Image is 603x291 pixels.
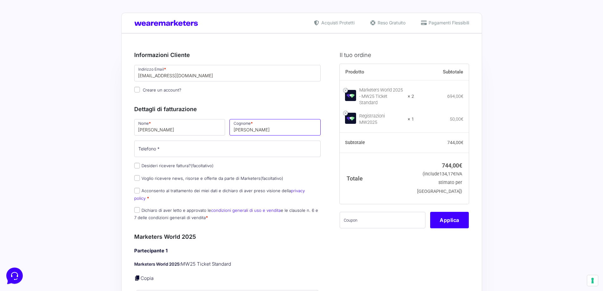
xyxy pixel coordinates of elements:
[134,188,140,193] input: Acconsento al trattamento dei miei dati e dichiaro di aver preso visione dellaprivacy policy
[10,79,49,84] span: Trova una risposta
[461,117,463,122] span: €
[447,94,463,99] bdi: 694,00
[408,116,414,123] strong: × 1
[10,25,54,30] span: Le tue conversazioni
[408,93,414,100] strong: × 2
[340,212,425,228] input: Coupon
[10,35,23,48] img: dark
[134,105,321,113] h3: Dettagli di fatturazione
[359,87,404,106] div: Marketers World 2025 - MW25 Ticket Standard
[134,141,321,157] input: Telefono *
[55,212,72,218] p: Messaggi
[14,92,104,98] input: Cerca un articolo...
[134,176,283,181] label: Voglio ricevere news, risorse e offerte da parte di Marketers
[229,119,321,136] input: Cognome *
[134,163,140,168] input: Desideri ricevere fattura?(facoltativo)
[134,208,318,220] label: Dichiaro di aver letto e approvato le e le clausole n. 6 e 7 delle condizioni generali di vendita
[587,275,598,286] button: Le tue preferenze relative al consenso per le tecnologie di tracciamento
[345,90,356,101] img: Marketers World 2025 - MW25 Ticket Standard
[5,5,106,15] h2: Ciao da Marketers 👋
[340,153,414,204] th: Totale
[414,64,469,80] th: Subtotale
[453,171,455,177] span: €
[97,212,107,218] p: Aiuto
[191,163,214,168] span: (facoltativo)
[141,275,154,281] a: Copia
[134,207,140,213] input: Dichiaro di aver letto e approvato lecondizioni generali di uso e venditae le clausole n. 6 e 7 d...
[20,35,33,48] img: dark
[450,117,463,122] bdi: 50,00
[459,162,462,169] span: €
[134,175,140,181] input: Voglio ricevere news, risorse e offerte da parte di Marketers(facoltativo)
[134,51,321,59] h3: Informazioni Cliente
[134,188,305,200] label: Acconsento al trattamento dei miei dati e dichiaro di aver preso visione della
[134,262,181,267] strong: Marketers World 2025:
[134,119,225,136] input: Nome *
[211,208,281,213] a: condizioni generali di uso e vendita
[134,65,321,81] input: Indirizzo Email *
[417,171,462,194] small: (include IVA stimato per [GEOGRAPHIC_DATA])
[442,162,462,169] bdi: 744,00
[345,113,356,124] img: Registrazioni MW2025
[134,188,305,200] a: privacy policy
[83,203,122,218] button: Aiuto
[10,53,116,66] button: Inizia una conversazione
[134,163,214,168] label: Desideri ricevere fattura?
[44,203,83,218] button: Messaggi
[376,19,405,26] span: Reso Gratuito
[461,94,463,99] span: €
[134,87,140,92] input: Creare un account?
[134,275,141,281] a: Copia i dettagli dell'acquirente
[67,79,116,84] a: Apri Centro Assistenza
[30,35,43,48] img: dark
[359,113,404,126] div: Registrazioni MW2025
[320,19,355,26] span: Acquisti Protetti
[19,212,30,218] p: Home
[430,212,469,228] button: Applica
[447,140,463,145] bdi: 744,00
[5,266,24,285] iframe: Customerly Messenger Launcher
[340,51,469,59] h3: Il tuo ordine
[134,261,321,268] p: MW25 Ticket Standard
[5,203,44,218] button: Home
[134,247,321,255] h4: Partecipante 1
[427,19,469,26] span: Pagamenti Flessibili
[340,133,414,153] th: Subtotale
[461,140,463,145] span: €
[261,176,283,181] span: (facoltativo)
[143,87,181,92] span: Creare un account?
[439,171,455,177] span: 134,17
[41,57,93,62] span: Inizia una conversazione
[340,64,414,80] th: Prodotto
[134,232,321,241] h3: Marketers World 2025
